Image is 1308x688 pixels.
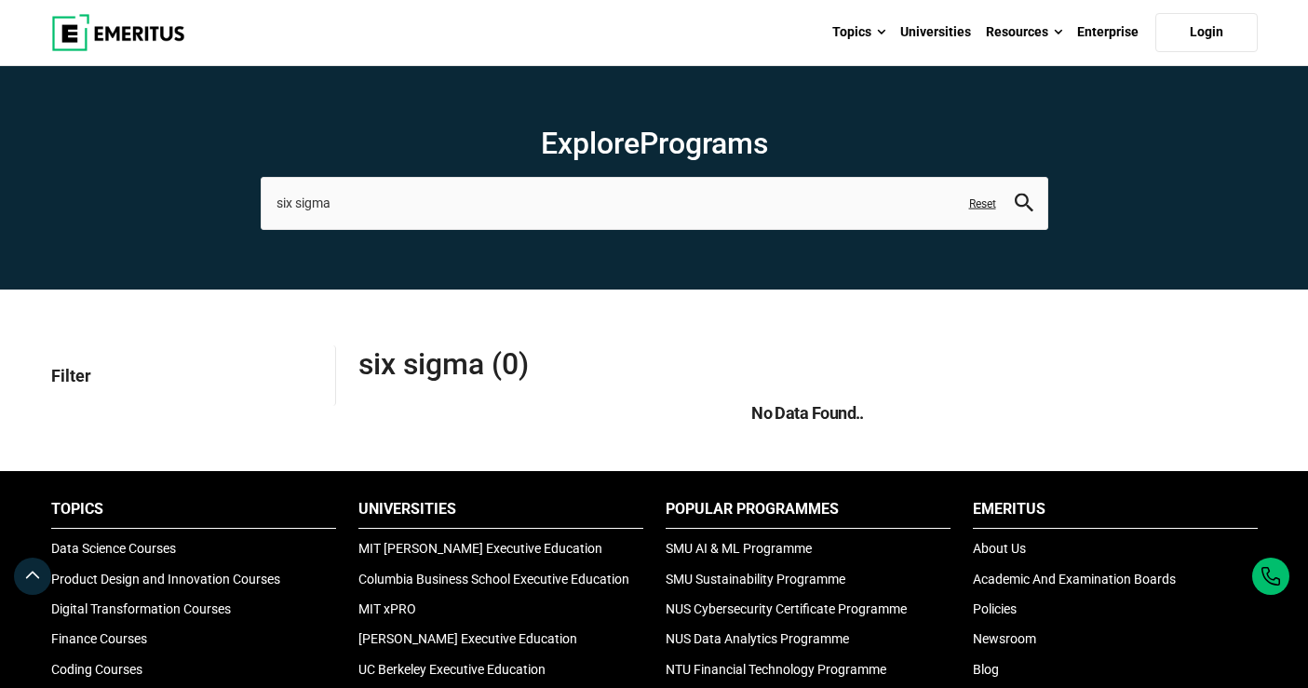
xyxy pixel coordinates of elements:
a: SMU AI & ML Programme [666,541,812,556]
a: Coding Courses [51,662,142,677]
a: Newsroom [973,631,1036,646]
a: SMU Sustainability Programme [666,572,845,587]
span: Programs [640,126,768,161]
h1: Explore [261,125,1048,162]
a: About Us [973,541,1026,556]
a: Product Design and Innovation Courses [51,572,280,587]
a: MIT xPRO [358,601,416,616]
a: Digital Transformation Courses [51,601,231,616]
a: Data Science Courses [51,541,176,556]
a: Login [1155,13,1258,52]
a: MIT [PERSON_NAME] Executive Education [358,541,602,556]
a: Reset search [969,196,996,211]
a: NUS Cybersecurity Certificate Programme [666,601,907,616]
a: UC Berkeley Executive Education [358,662,546,677]
a: Academic And Examination Boards [973,572,1176,587]
a: Finance Courses [51,631,147,646]
a: [PERSON_NAME] Executive Education [358,631,577,646]
a: Policies [973,601,1017,616]
a: Columbia Business School Executive Education [358,572,629,587]
a: Blog [973,662,999,677]
a: search [1015,197,1033,215]
a: NTU Financial Technology Programme [666,662,886,677]
h5: No Data Found.. [358,401,1258,425]
span: six sigma (0) [358,345,808,383]
button: search [1015,193,1033,214]
input: search-page [261,177,1048,229]
p: Filter [51,345,320,406]
a: NUS Data Analytics Programme [666,631,849,646]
